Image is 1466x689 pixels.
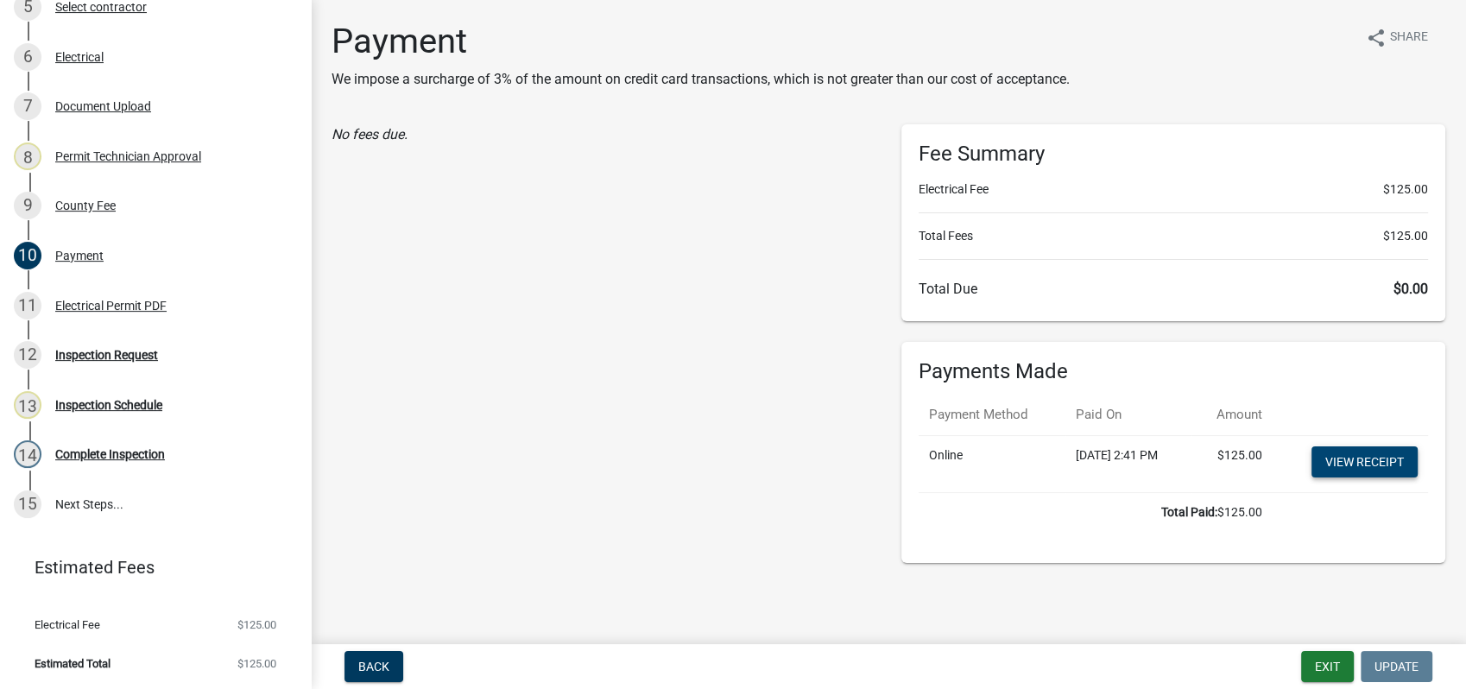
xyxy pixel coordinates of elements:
div: Permit Technician Approval [55,150,201,162]
div: 12 [14,341,41,369]
span: Electrical Fee [35,619,100,630]
div: County Fee [55,199,116,212]
div: Inspection Request [55,349,158,361]
span: $125.00 [237,658,276,669]
span: Back [358,660,389,673]
a: Estimated Fees [14,550,283,585]
span: $125.00 [237,619,276,630]
div: 7 [14,92,41,120]
div: Complete Inspection [55,448,165,460]
i: No fees due. [332,126,408,142]
td: $125.00 [1191,435,1273,492]
span: Estimated Total [35,658,111,669]
li: Total Fees [919,227,1428,245]
h6: Total Due [919,281,1428,297]
div: 9 [14,192,41,219]
i: share [1366,28,1387,48]
div: 15 [14,490,41,518]
h1: Payment [332,21,1070,62]
div: 6 [14,43,41,71]
span: $125.00 [1383,180,1428,199]
th: Payment Method [919,395,1065,435]
button: Back [344,651,403,682]
div: 10 [14,242,41,269]
span: $0.00 [1393,281,1428,297]
div: 8 [14,142,41,170]
li: Electrical Fee [919,180,1428,199]
div: 14 [14,440,41,468]
button: shareShare [1352,21,1442,54]
span: $125.00 [1383,227,1428,245]
div: Electrical Permit PDF [55,300,167,312]
div: 13 [14,391,41,419]
span: Share [1390,28,1428,48]
a: View receipt [1311,446,1418,477]
div: Document Upload [55,100,151,112]
h6: Fee Summary [919,142,1428,167]
div: Inspection Schedule [55,399,162,411]
td: [DATE] 2:41 PM [1065,435,1191,492]
span: Update [1374,660,1419,673]
button: Update [1361,651,1432,682]
button: Exit [1301,651,1354,682]
b: Total Paid: [1161,505,1217,519]
td: $125.00 [919,492,1273,532]
div: 11 [14,292,41,319]
p: We impose a surcharge of 3% of the amount on credit card transactions, which is not greater than ... [332,69,1070,90]
div: Select contractor [55,1,147,13]
th: Paid On [1065,395,1191,435]
td: Online [919,435,1065,492]
h6: Payments Made [919,359,1428,384]
div: Electrical [55,51,104,63]
div: Payment [55,250,104,262]
th: Amount [1191,395,1273,435]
